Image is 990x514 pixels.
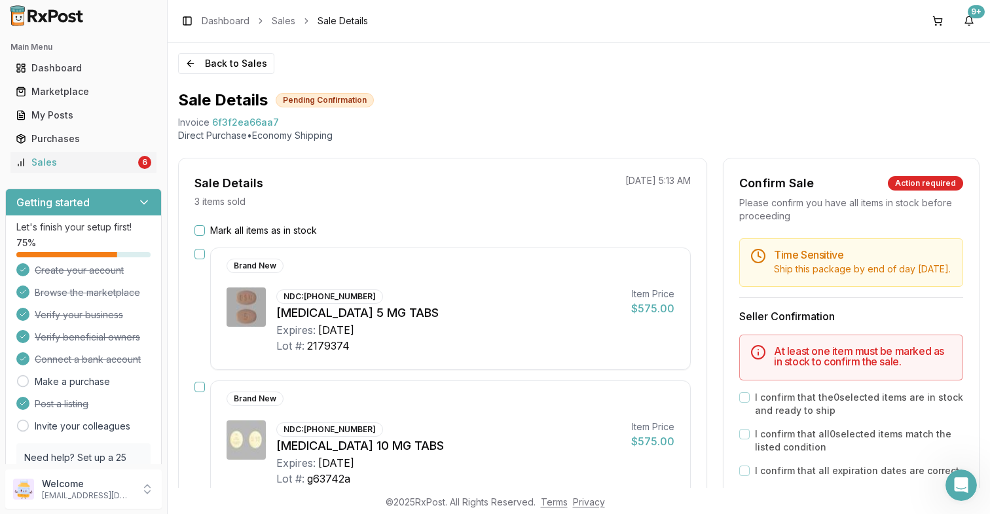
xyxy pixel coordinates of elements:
[631,433,674,449] div: $575.00
[178,90,268,111] h1: Sale Details
[631,287,674,301] div: Item Price
[35,353,141,366] span: Connect a bank account
[774,249,952,260] h5: Time Sensitive
[5,105,162,126] button: My Posts
[276,304,621,322] div: [MEDICAL_DATA] 5 MG TABS
[10,151,156,174] a: Sales6
[194,195,246,208] p: 3 items sold
[35,286,140,299] span: Browse the marketplace
[541,496,568,507] a: Terms
[10,56,156,80] a: Dashboard
[35,397,88,411] span: Post a listing
[573,496,605,507] a: Privacy
[968,5,985,18] div: 9+
[35,375,110,388] a: Make a purchase
[276,455,316,471] div: Expires:
[307,338,350,354] div: 2179374
[16,194,90,210] h3: Getting started
[276,93,374,107] div: Pending Confirmation
[194,174,263,193] div: Sale Details
[16,132,151,145] div: Purchases
[5,152,162,173] button: Sales6
[212,116,279,129] span: 6f3f2ea66aa7
[5,128,162,149] button: Purchases
[210,224,317,237] label: Mark all items as in stock
[272,14,295,28] a: Sales
[178,129,980,142] p: Direct Purchase • Economy Shipping
[16,85,151,98] div: Marketplace
[318,455,354,471] div: [DATE]
[631,301,674,316] div: $575.00
[276,338,304,354] div: Lot #:
[739,174,814,193] div: Confirm Sale
[945,469,977,501] iframe: Intercom live chat
[276,422,383,437] div: NDC: [PHONE_NUMBER]
[42,490,133,501] p: [EMAIL_ADDRESS][DOMAIN_NAME]
[10,42,156,52] h2: Main Menu
[16,62,151,75] div: Dashboard
[276,471,304,486] div: Lot #:
[774,346,952,367] h5: At least one item must be marked as in stock to confirm the sale.
[202,14,368,28] nav: breadcrumb
[35,308,123,321] span: Verify your business
[16,156,136,169] div: Sales
[755,428,963,454] label: I confirm that all 0 selected items match the listed condition
[24,451,143,490] p: Need help? Set up a 25 minute call with our team to set up.
[739,196,963,223] div: Please confirm you have all items in stock before proceeding
[13,479,34,500] img: User avatar
[35,420,130,433] a: Invite your colleagues
[276,437,621,455] div: [MEDICAL_DATA] 10 MG TABS
[35,331,140,344] span: Verify beneficial owners
[42,477,133,490] p: Welcome
[739,308,963,324] h3: Seller Confirmation
[5,5,89,26] img: RxPost Logo
[631,420,674,433] div: Item Price
[10,103,156,127] a: My Posts
[202,14,249,28] a: Dashboard
[755,391,963,417] label: I confirm that the 0 selected items are in stock and ready to ship
[5,58,162,79] button: Dashboard
[227,392,284,406] div: Brand New
[5,81,162,102] button: Marketplace
[227,259,284,273] div: Brand New
[318,14,368,28] span: Sale Details
[276,322,316,338] div: Expires:
[318,322,354,338] div: [DATE]
[178,53,274,74] button: Back to Sales
[178,116,210,129] div: Invoice
[138,156,151,169] div: 6
[16,236,36,249] span: 75 %
[307,471,350,486] div: g63742a
[10,80,156,103] a: Marketplace
[959,10,980,31] button: 9+
[625,174,691,187] p: [DATE] 5:13 AM
[227,420,266,460] img: Jardiance 10 MG TABS
[10,127,156,151] a: Purchases
[888,176,963,191] div: Action required
[16,109,151,122] div: My Posts
[276,289,383,304] div: NDC: [PHONE_NUMBER]
[16,221,151,234] p: Let's finish your setup first!
[35,264,124,277] span: Create your account
[774,263,951,274] span: Ship this package by end of day [DATE] .
[755,464,959,477] label: I confirm that all expiration dates are correct
[227,287,266,327] img: Eliquis 5 MG TABS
